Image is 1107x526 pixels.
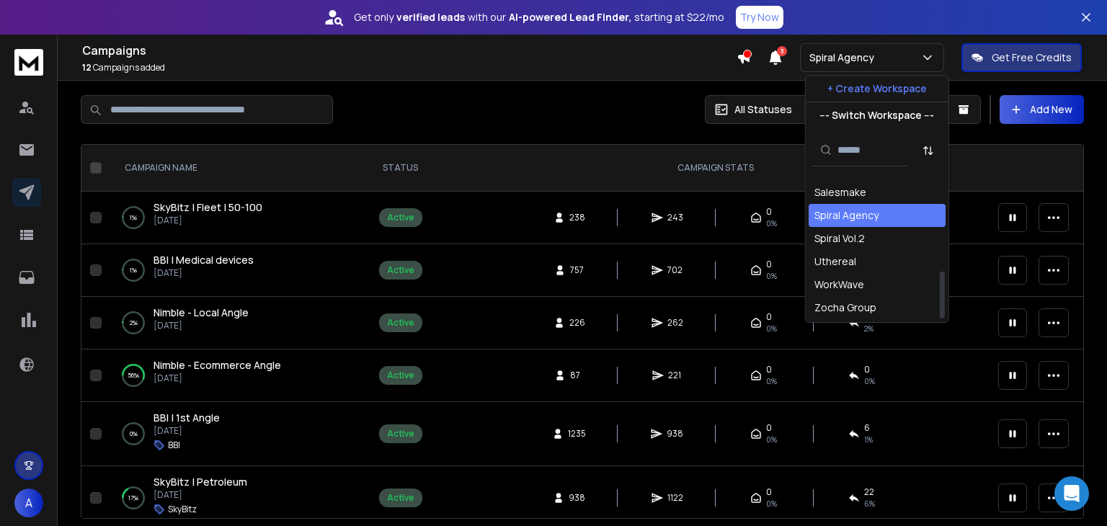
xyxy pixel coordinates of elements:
th: CAMPAIGN NAME [107,145,360,192]
div: Active [387,428,414,440]
span: 0% [766,375,777,387]
h1: Campaigns [82,42,737,59]
p: + Create Workspace [827,81,927,96]
p: [DATE] [154,215,262,226]
span: 702 [667,264,683,276]
span: 938 [569,492,585,504]
strong: verified leads [396,10,465,24]
div: Spiral Vol.2 [814,231,865,246]
th: CAMPAIGN STATS [441,145,990,192]
button: + Create Workspace [806,76,948,102]
div: Uthereal [814,254,856,269]
span: 0 [766,259,772,270]
p: [DATE] [154,267,254,279]
button: Get Free Credits [961,43,1082,72]
span: 0 [766,422,772,434]
a: BBI | 1st Angle [154,411,220,425]
p: 56 % [128,368,139,383]
button: A [14,489,43,517]
p: [DATE] [154,373,281,384]
p: Get Free Credits [992,50,1072,65]
p: Campaigns added [82,62,737,73]
a: SkyBitz | Fleet | 50-100 [154,200,262,215]
span: Nimble - Ecommerce Angle [154,358,281,372]
span: 12 [82,61,92,73]
p: All Statuses [734,102,792,117]
div: Active [387,212,414,223]
span: 1122 [667,492,683,504]
span: 262 [667,317,683,329]
span: 757 [570,264,584,276]
span: 0 [864,364,870,375]
span: 0% [766,218,777,229]
a: SkyBitz | Petroleum [154,475,247,489]
div: Salesmake [814,185,866,200]
p: [DATE] [154,425,220,437]
p: [DATE] [154,320,249,331]
p: [DATE] [154,489,247,501]
p: Try Now [740,10,779,24]
p: BBI [168,440,180,451]
span: 0 [766,311,772,323]
td: 1%SkyBitz | Fleet | 50-100[DATE] [107,192,360,244]
span: 22 [864,486,874,498]
span: 0 [766,486,772,498]
td: 2%Nimble - Local Angle[DATE] [107,297,360,349]
p: Spiral Agency [809,50,880,65]
div: Spiral Agency [814,208,879,223]
strong: AI-powered Lead Finder, [509,10,631,24]
p: --- Switch Workspace --- [819,108,934,122]
div: Active [387,264,414,276]
p: 0 % [130,427,138,441]
td: 56%Nimble - Ecommerce Angle[DATE] [107,349,360,402]
p: SkyBitz [168,504,197,515]
div: Active [387,492,414,504]
span: 0% [766,323,777,334]
a: Nimble - Local Angle [154,306,249,320]
div: Open Intercom Messenger [1054,476,1089,511]
p: 17 % [128,491,138,505]
span: 938 [667,428,683,440]
a: BBI | Medical devices [154,253,254,267]
div: Zocha Group [814,300,876,315]
div: WorkWave [814,277,864,292]
td: 1%BBI | Medical devices[DATE] [107,244,360,297]
th: STATUS [360,145,441,192]
div: Active [387,317,414,329]
span: 221 [668,370,683,381]
button: Try Now [736,6,783,29]
span: 0 % [864,375,875,387]
button: Sort by Sort A-Z [914,136,943,165]
span: 87 [570,370,584,381]
span: 1235 [568,428,586,440]
span: 226 [569,317,585,329]
span: 0 [766,206,772,218]
span: 238 [569,212,585,223]
a: Nimble - Ecommerce Angle [154,358,281,373]
span: 0% [766,498,777,509]
p: 2 % [130,316,138,330]
span: 3 [777,46,787,56]
span: 6 [864,422,870,434]
span: 2 % [864,323,873,334]
span: 0% [766,270,777,282]
span: 0 [766,364,772,375]
span: 243 [667,212,683,223]
span: 0% [766,434,777,445]
p: 1 % [130,263,137,277]
span: 1 % [864,434,873,445]
span: Nimble - Local Angle [154,306,249,319]
span: SkyBitz | Fleet | 50-100 [154,200,262,214]
div: Active [387,370,414,381]
button: Add New [1000,95,1084,124]
span: 6 % [864,498,875,509]
p: 1 % [130,210,137,225]
img: logo [14,49,43,76]
p: Get only with our starting at $22/mo [354,10,724,24]
td: 0%BBI | 1st Angle[DATE]BBI [107,402,360,466]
